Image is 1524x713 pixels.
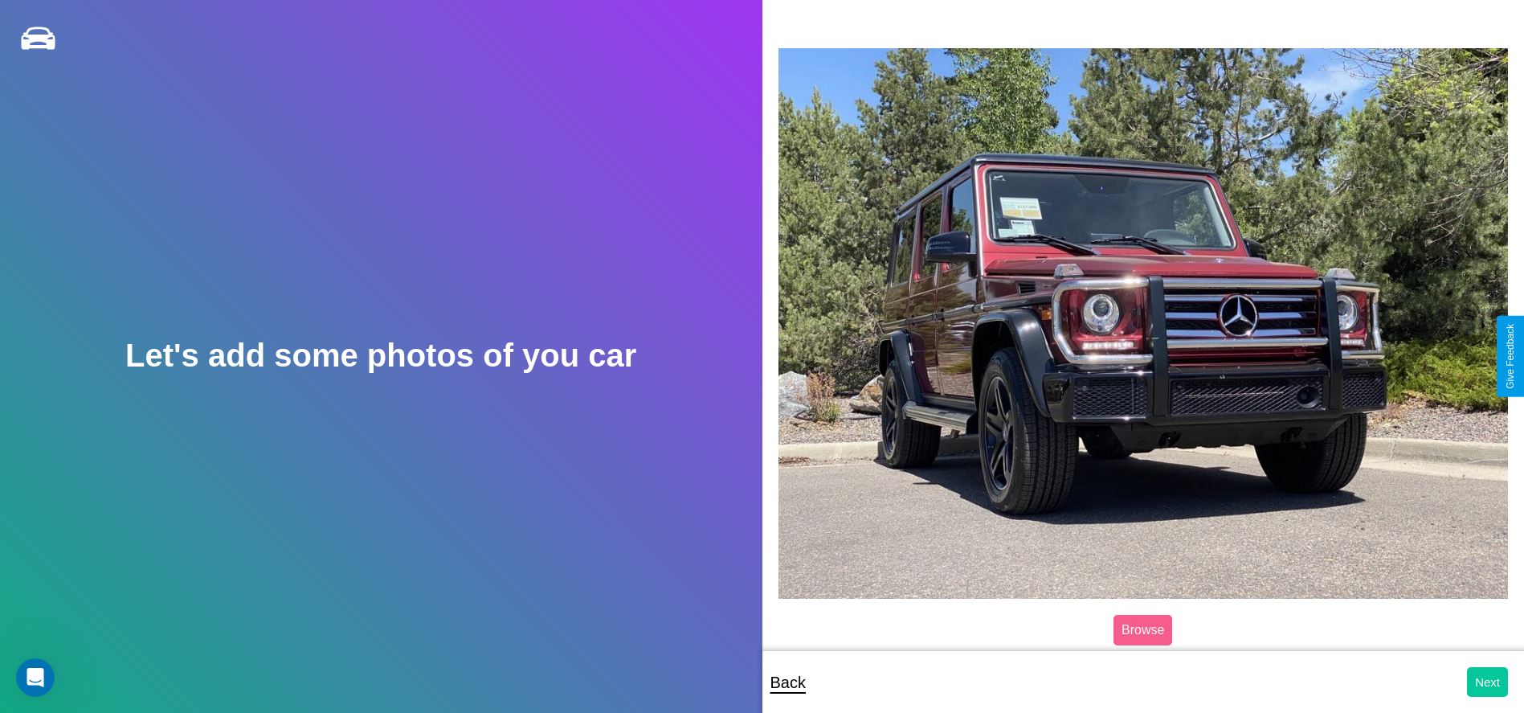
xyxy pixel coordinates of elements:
[1505,324,1516,389] div: Give Feedback
[1113,615,1172,645] label: Browse
[16,658,55,697] iframe: Intercom live chat
[778,48,1509,599] img: posted
[1467,667,1508,697] button: Next
[770,668,806,697] p: Back
[125,338,636,374] h2: Let's add some photos of you car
